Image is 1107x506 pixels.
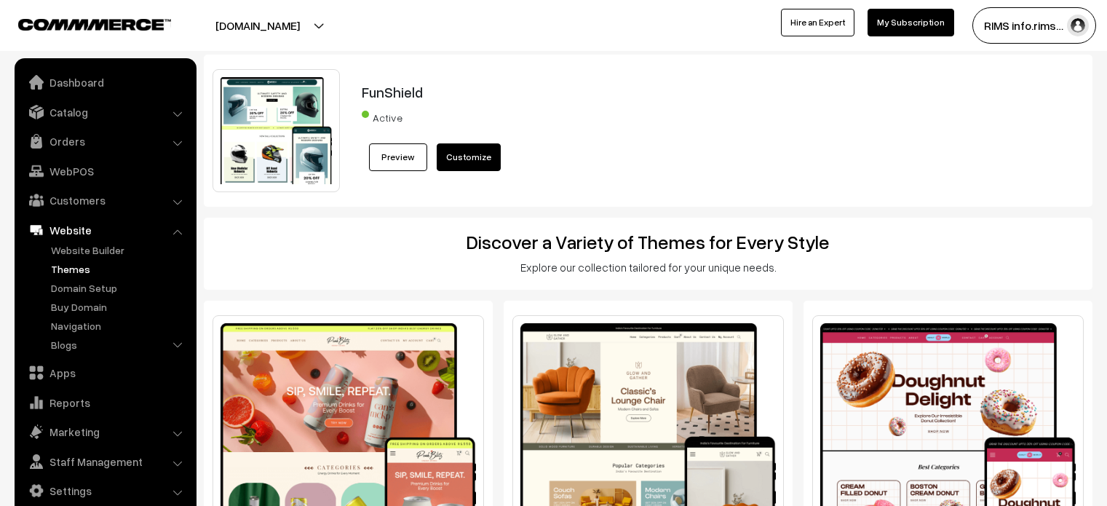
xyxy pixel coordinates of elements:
a: Buy Domain [47,299,191,315]
span: Active [362,106,435,125]
img: COMMMERCE [18,19,171,30]
a: Orders [18,128,191,154]
a: WebPOS [18,158,191,184]
a: Catalog [18,99,191,125]
a: Website Builder [47,242,191,258]
a: Customize [437,143,501,171]
a: Hire an Expert [781,9,854,36]
h3: Explore our collection tailored for your unique needs. [214,261,1082,274]
a: COMMMERCE [18,15,146,32]
a: Settings [18,478,191,504]
a: My Subscription [868,9,954,36]
a: Blogs [47,337,191,352]
a: Dashboard [18,69,191,95]
img: user [1067,15,1089,36]
a: Apps [18,360,191,386]
img: FunShield [213,69,340,192]
button: [DOMAIN_NAME] [164,7,351,44]
a: Marketing [18,419,191,445]
a: Staff Management [18,448,191,475]
a: Customers [18,187,191,213]
a: Website [18,217,191,243]
a: Preview [369,143,427,171]
button: RIMS info.rims… [972,7,1096,44]
h3: FunShield [362,84,1009,100]
h2: Discover a Variety of Themes for Every Style [214,231,1082,253]
a: Reports [18,390,191,416]
a: Navigation [47,318,191,333]
a: Themes [47,261,191,277]
a: Domain Setup [47,280,191,296]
